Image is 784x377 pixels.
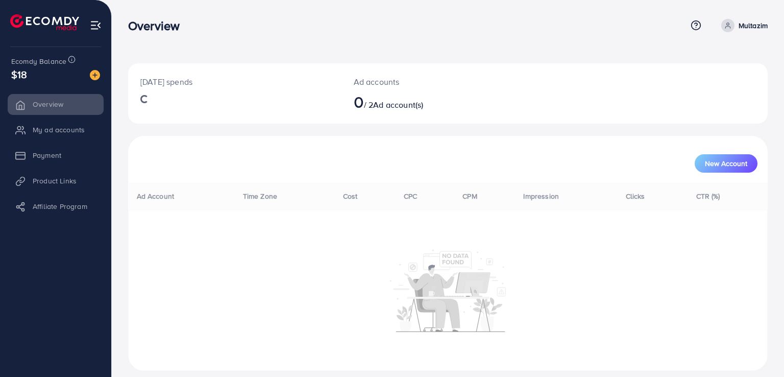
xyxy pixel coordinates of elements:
[11,56,66,66] span: Ecomdy Balance
[354,90,364,113] span: 0
[354,76,489,88] p: Ad accounts
[90,19,102,31] img: menu
[373,99,423,110] span: Ad account(s)
[90,70,100,80] img: image
[128,18,188,33] h3: Overview
[354,92,489,111] h2: / 2
[140,76,329,88] p: [DATE] spends
[739,19,768,32] p: Multazim
[10,14,79,30] img: logo
[11,67,27,82] span: $18
[705,160,747,167] span: New Account
[695,154,757,173] button: New Account
[717,19,768,32] a: Multazim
